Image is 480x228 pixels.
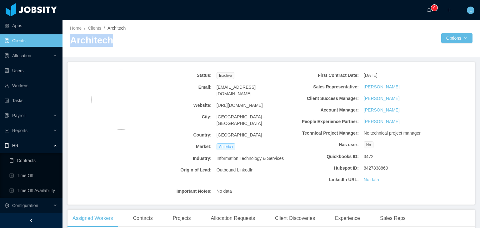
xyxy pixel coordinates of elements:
a: icon: bookContracts [9,154,57,167]
i: icon: line-chart [5,128,9,133]
button: Optionsicon: down [441,33,472,43]
b: Country: [143,132,212,138]
b: Origin of Lead: [143,167,212,173]
span: No [364,141,373,148]
span: 8427838869 [364,165,388,171]
a: icon: profileTime Off Availability [9,184,57,197]
span: [EMAIL_ADDRESS][DOMAIN_NAME] [217,84,285,97]
span: Allocation [12,53,31,58]
a: [PERSON_NAME] [364,84,400,90]
i: icon: solution [5,53,9,58]
span: 3472 [364,153,373,160]
i: icon: setting [5,203,9,208]
a: icon: userWorkers [5,79,57,92]
span: [GEOGRAPHIC_DATA] [217,132,262,138]
div: Client Discoveries [270,210,320,227]
a: icon: profileTasks [5,94,57,107]
a: No data [364,176,379,183]
div: Projects [168,210,196,227]
a: Clients [88,26,101,31]
span: HR [12,143,18,148]
a: icon: auditClients [5,34,57,47]
div: Sales Reps [375,210,411,227]
b: First Contract Date: [290,72,359,79]
img: 5bd7a6e0-c72c-11ec-9f24-8b2c4335caa0_6320b3b130d13-400w.png [91,70,151,130]
span: [URL][DOMAIN_NAME] [217,102,263,109]
span: Information Technology & Services [217,155,284,162]
span: Reports [12,128,27,133]
b: Client Success Manager: [290,95,359,102]
div: No technical project manager [361,127,435,139]
a: icon: robotUsers [5,64,57,77]
i: icon: file-protect [5,113,9,118]
a: icon: appstoreApps [5,19,57,32]
i: icon: book [5,143,9,148]
span: Configuration [12,203,38,208]
b: Status: [143,72,212,79]
span: / [104,26,105,31]
b: LinkedIn URL: [290,176,359,183]
div: Allocation Requests [206,210,260,227]
a: [PERSON_NAME] [364,95,400,102]
b: City: [143,114,212,120]
div: Assigned Workers [67,210,118,227]
span: Outbound LinkedIn [217,167,253,173]
span: [GEOGRAPHIC_DATA] - [GEOGRAPHIC_DATA] [217,114,285,127]
b: Technical Project Manager: [290,130,359,136]
b: Email: [143,84,212,91]
b: People Experience Partner: [290,118,359,125]
a: [PERSON_NAME] [364,107,400,113]
span: No data [217,188,232,195]
div: Experience [330,210,365,227]
a: [PERSON_NAME] [364,118,400,125]
b: Sales Representative: [290,84,359,90]
span: Inactive [217,72,234,79]
h2: Architech [70,34,271,47]
b: Hubspot ID: [290,165,359,171]
sup: 0 [431,5,437,11]
div: Contacts [128,210,158,227]
i: icon: plus [447,8,451,12]
div: [DATE] [361,70,435,81]
span: America [217,143,235,150]
a: icon: profileTime Off [9,169,57,182]
b: Important Notes: [143,188,212,195]
b: Market: [143,143,212,150]
i: icon: bell [427,8,431,12]
span: / [84,26,85,31]
a: Home [70,26,82,31]
b: Industry: [143,155,212,162]
b: Website: [143,102,212,109]
b: Account Manager: [290,107,359,113]
b: Has user: [290,141,359,148]
span: Architech [107,26,126,31]
b: Quickbooks ID: [290,153,359,160]
span: L [469,7,472,14]
span: Payroll [12,113,26,118]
